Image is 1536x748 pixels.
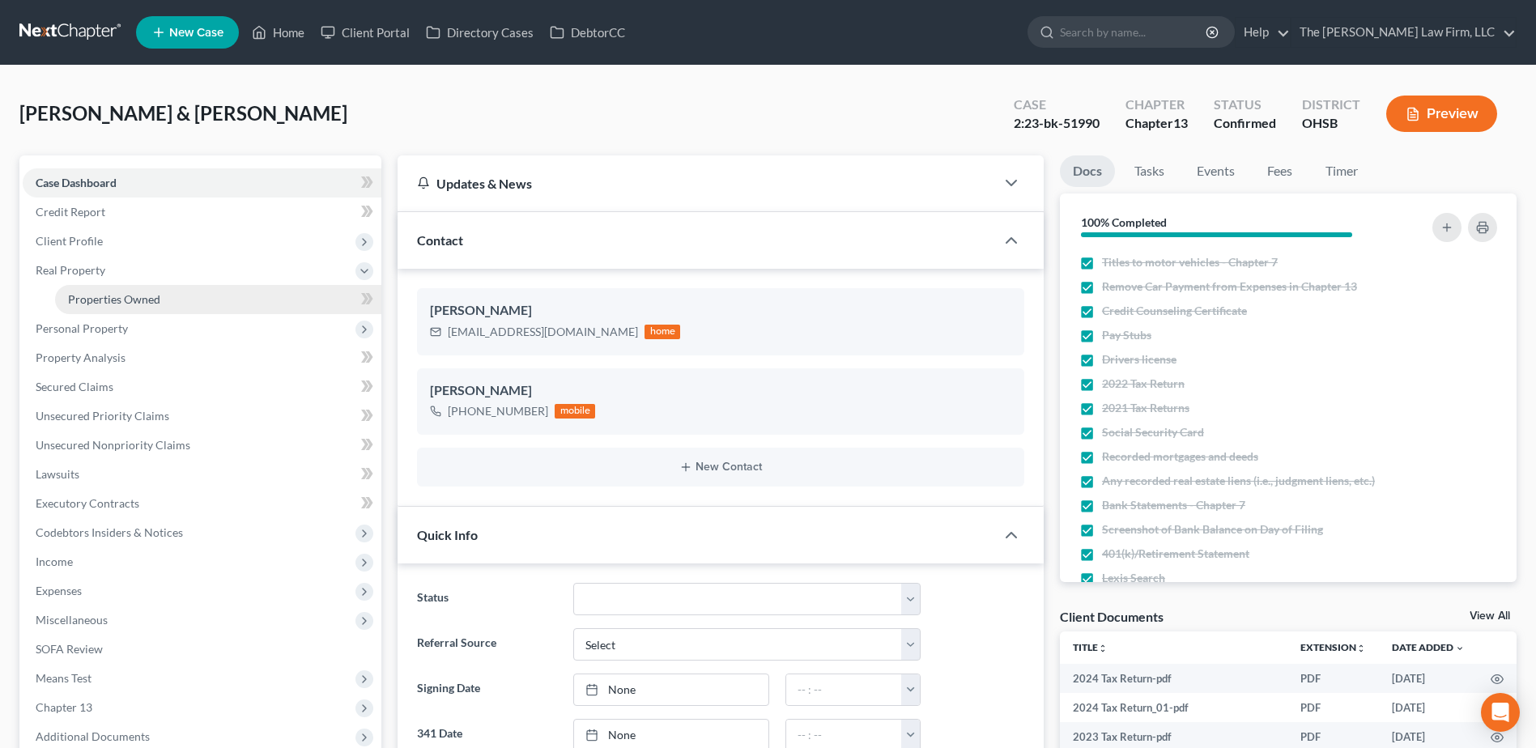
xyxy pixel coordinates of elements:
[418,18,542,47] a: Directory Cases
[1481,693,1520,732] div: Open Intercom Messenger
[23,198,381,227] a: Credit Report
[1102,473,1375,489] span: Any recorded real estate liens (i.e., judgment liens, etc.)
[1455,644,1465,653] i: expand_more
[1102,546,1249,562] span: 401(k)/Retirement Statement
[1379,664,1478,693] td: [DATE]
[36,467,79,481] span: Lawsuits
[1214,96,1276,114] div: Status
[1060,693,1287,722] td: 2024 Tax Return_01-pdf
[19,101,347,125] span: [PERSON_NAME] & [PERSON_NAME]
[23,168,381,198] a: Case Dashboard
[36,613,108,627] span: Miscellaneous
[417,527,478,542] span: Quick Info
[36,525,183,539] span: Codebtors Insiders & Notices
[430,301,1011,321] div: [PERSON_NAME]
[1098,644,1108,653] i: unfold_more
[36,496,139,510] span: Executory Contracts
[409,583,564,615] label: Status
[1392,641,1465,653] a: Date Added expand_more
[23,343,381,372] a: Property Analysis
[1102,303,1247,319] span: Credit Counseling Certificate
[36,700,92,714] span: Chapter 13
[55,285,381,314] a: Properties Owned
[430,381,1011,401] div: [PERSON_NAME]
[1356,644,1366,653] i: unfold_more
[23,402,381,431] a: Unsecured Priority Claims
[36,351,126,364] span: Property Analysis
[1302,96,1360,114] div: District
[23,372,381,402] a: Secured Claims
[1300,641,1366,653] a: Extensionunfold_more
[645,325,680,339] div: home
[1060,608,1164,625] div: Client Documents
[36,584,82,597] span: Expenses
[23,460,381,489] a: Lawsuits
[555,404,595,419] div: mobile
[1254,155,1306,187] a: Fees
[1102,570,1165,586] span: Lexis Search
[409,628,564,661] label: Referral Source
[448,324,638,340] div: [EMAIL_ADDRESS][DOMAIN_NAME]
[1102,278,1357,295] span: Remove Car Payment from Expenses in Chapter 13
[1125,114,1188,133] div: Chapter
[1102,376,1185,392] span: 2022 Tax Return
[36,729,150,743] span: Additional Documents
[23,489,381,518] a: Executory Contracts
[1173,115,1188,130] span: 13
[36,176,117,189] span: Case Dashboard
[36,321,128,335] span: Personal Property
[574,674,768,705] a: None
[1014,96,1100,114] div: Case
[1470,610,1510,622] a: View All
[1014,114,1100,133] div: 2:23-bk-51990
[1102,254,1278,270] span: Titles to motor vehicles - Chapter 7
[1236,18,1290,47] a: Help
[448,403,548,419] div: [PHONE_NUMBER]
[36,438,190,452] span: Unsecured Nonpriority Claims
[1302,114,1360,133] div: OHSB
[1313,155,1371,187] a: Timer
[36,380,113,393] span: Secured Claims
[1102,448,1258,465] span: Recorded mortgages and deeds
[23,431,381,460] a: Unsecured Nonpriority Claims
[1386,96,1497,132] button: Preview
[417,232,463,248] span: Contact
[36,263,105,277] span: Real Property
[1102,351,1176,368] span: Drivers license
[1214,114,1276,133] div: Confirmed
[1102,424,1204,440] span: Social Security Card
[1291,18,1516,47] a: The [PERSON_NAME] Law Firm, LLC
[1287,664,1379,693] td: PDF
[786,674,902,705] input: -- : --
[36,205,105,219] span: Credit Report
[1081,215,1167,229] strong: 100% Completed
[1121,155,1177,187] a: Tasks
[1060,664,1287,693] td: 2024 Tax Return-pdf
[244,18,313,47] a: Home
[1102,327,1151,343] span: Pay Stubs
[1125,96,1188,114] div: Chapter
[169,27,223,39] span: New Case
[1184,155,1248,187] a: Events
[417,175,976,192] div: Updates & News
[1060,17,1208,47] input: Search by name...
[36,409,169,423] span: Unsecured Priority Claims
[1102,521,1323,538] span: Screenshot of Bank Balance on Day of Filing
[36,555,73,568] span: Income
[36,642,103,656] span: SOFA Review
[430,461,1011,474] button: New Contact
[542,18,633,47] a: DebtorCC
[68,292,160,306] span: Properties Owned
[1073,641,1108,653] a: Titleunfold_more
[36,234,103,248] span: Client Profile
[313,18,418,47] a: Client Portal
[23,635,381,664] a: SOFA Review
[1060,155,1115,187] a: Docs
[1102,400,1189,416] span: 2021 Tax Returns
[409,674,564,706] label: Signing Date
[1379,693,1478,722] td: [DATE]
[1287,693,1379,722] td: PDF
[1102,497,1245,513] span: Bank Statements - Chapter 7
[36,671,91,685] span: Means Test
